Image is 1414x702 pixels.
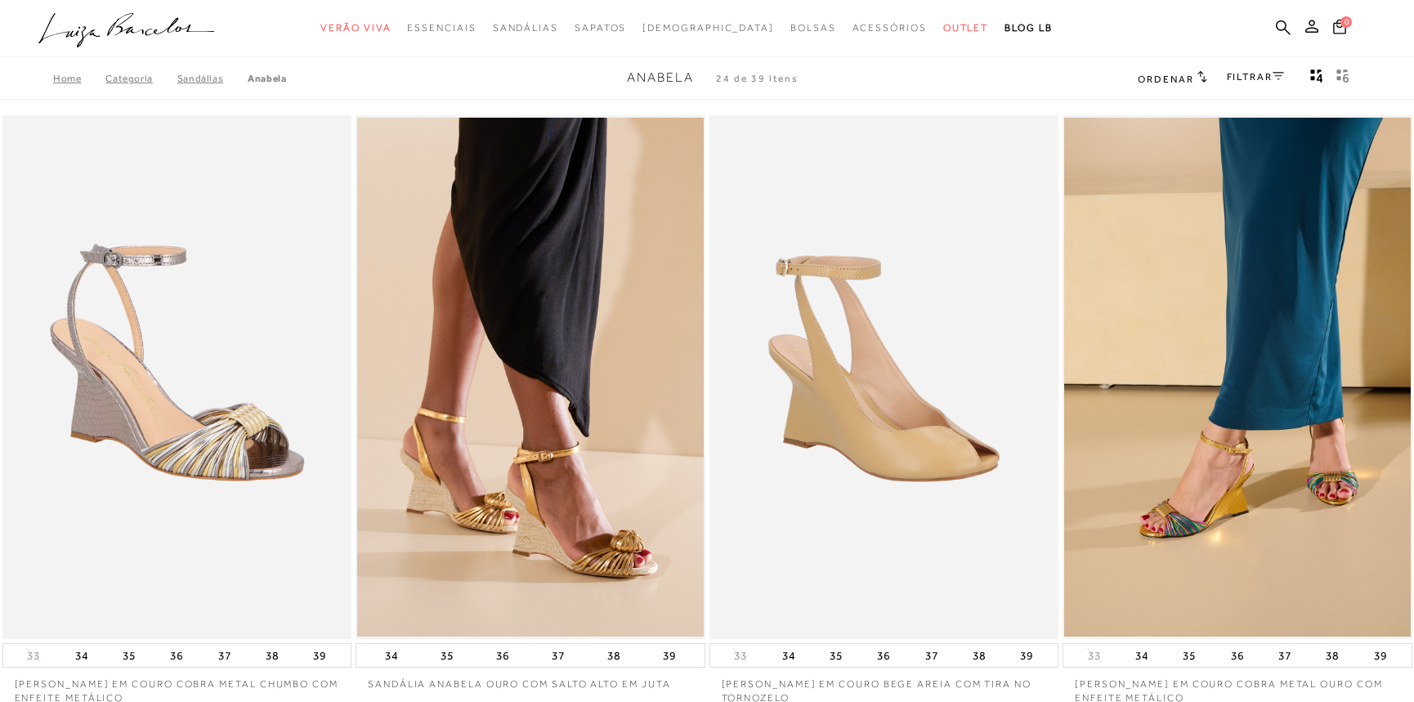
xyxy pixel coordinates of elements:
button: 35 [436,644,459,667]
button: 35 [825,644,848,667]
span: Sapatos [575,22,626,34]
a: categoryNavScreenReaderText [575,13,626,43]
a: categoryNavScreenReaderText [320,13,391,43]
a: SANDÁLIA ANABELA OURO COM SALTO ALTO EM JUTA SANDÁLIA ANABELA OURO COM SALTO ALTO EM JUTA [357,118,704,637]
img: SANDÁLIA ANABELA OURO COM SALTO ALTO EM JUTA [357,118,704,637]
button: 34 [777,644,800,667]
button: 35 [1178,644,1201,667]
a: SANDÁLIAS [177,73,248,84]
button: 36 [872,644,895,667]
button: 36 [165,644,188,667]
a: FILTRAR [1227,71,1284,83]
button: 33 [729,648,752,664]
a: SANDÁLIA ANABELA EM COURO COBRA METAL OURO COM ENFEITE METÁLICO SANDÁLIA ANABELA EM COURO COBRA M... [1064,118,1411,637]
a: SANDÁLIA ANABELA EM COURO BEGE AREIA COM TIRA NO TORNOZELO SANDÁLIA ANABELA EM COURO BEGE AREIA C... [711,118,1058,637]
span: Ordenar [1138,74,1193,85]
span: Verão Viva [320,22,391,34]
button: gridText6Desc [1331,68,1354,89]
a: Home [53,73,105,84]
button: 38 [968,644,991,667]
a: categoryNavScreenReaderText [790,13,836,43]
span: 0 [1340,16,1352,28]
a: SANDÁLIA ANABELA OURO COM SALTO ALTO EM JUTA [356,668,705,691]
button: 38 [602,644,625,667]
button: Mostrar 4 produtos por linha [1305,68,1328,89]
button: 38 [1321,644,1344,667]
a: BLOG LB [1005,13,1052,43]
span: Bolsas [790,22,836,34]
span: BLOG LB [1005,22,1052,34]
button: 0 [1328,18,1351,40]
button: 39 [1015,644,1038,667]
img: SANDÁLIA ANABELA EM COURO COBRA METAL OURO COM ENFEITE METÁLICO [1064,118,1411,637]
button: 33 [1083,648,1106,664]
button: 37 [1273,644,1296,667]
button: 34 [380,644,403,667]
a: categoryNavScreenReaderText [852,13,927,43]
button: 36 [1226,644,1249,667]
button: 39 [658,644,681,667]
img: SANDÁLIA ANABELA EM COURO BEGE AREIA COM TIRA NO TORNOZELO [711,118,1058,637]
span: Anabela [627,70,694,85]
a: SANDÁLIA ANABELA EM COURO COBRA METAL CHUMBO COM ENFEITE METÁLICO SANDÁLIA ANABELA EM COURO COBRA... [4,118,351,637]
button: 33 [22,648,45,664]
img: SANDÁLIA ANABELA EM COURO COBRA METAL CHUMBO COM ENFEITE METÁLICO [4,118,351,637]
a: Categoria [105,73,177,84]
span: 24 de 39 itens [716,73,799,84]
span: Essenciais [407,22,476,34]
a: categoryNavScreenReaderText [943,13,989,43]
button: 37 [547,644,570,667]
span: Outlet [943,22,989,34]
span: [DEMOGRAPHIC_DATA] [642,22,774,34]
button: 38 [261,644,284,667]
button: 34 [1130,644,1153,667]
a: categoryNavScreenReaderText [493,13,558,43]
button: 39 [1369,644,1392,667]
button: 35 [118,644,141,667]
button: 34 [70,644,93,667]
button: 37 [920,644,943,667]
a: noSubCategoriesText [642,13,774,43]
button: 37 [213,644,236,667]
button: 36 [491,644,514,667]
a: Anabela [248,73,286,84]
span: Sandálias [493,22,558,34]
button: 39 [308,644,331,667]
span: Acessórios [852,22,927,34]
a: categoryNavScreenReaderText [407,13,476,43]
